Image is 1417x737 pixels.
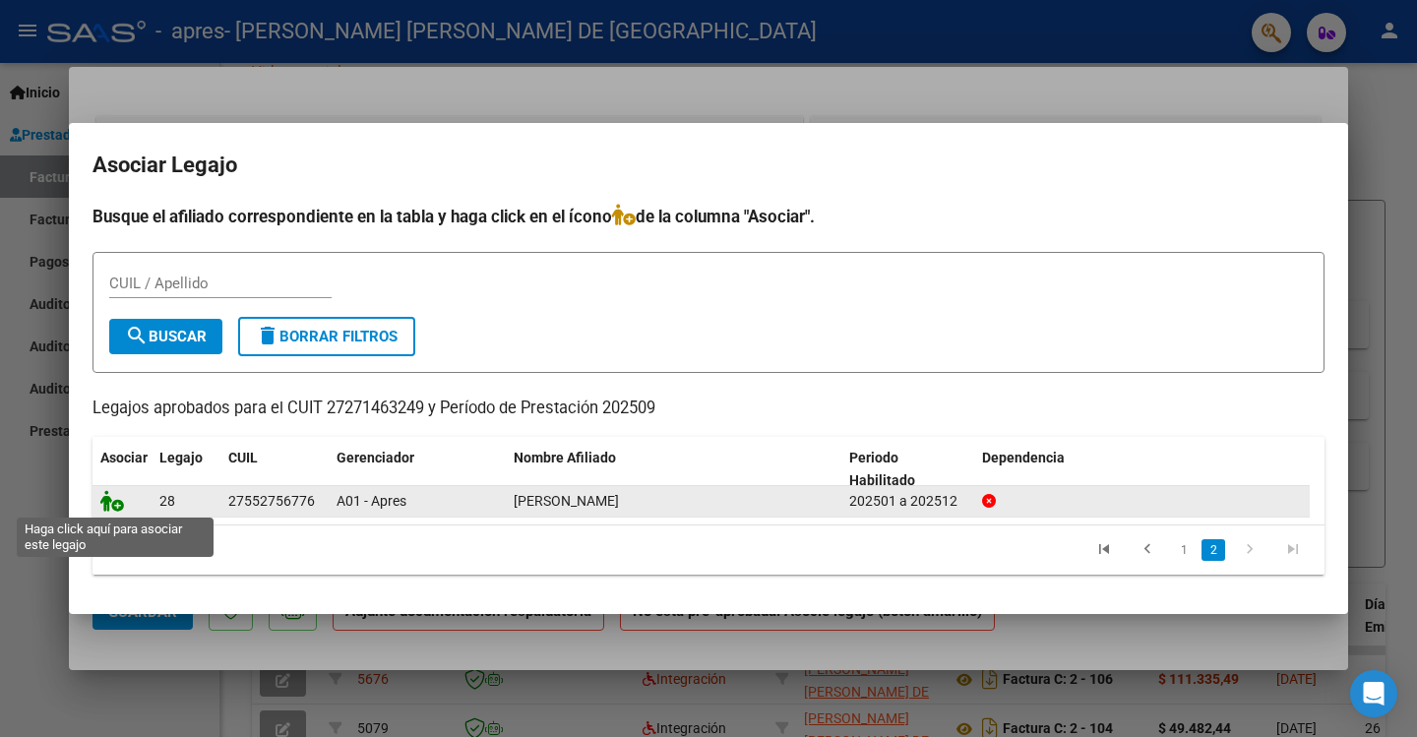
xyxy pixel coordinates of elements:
[849,450,915,488] span: Periodo Habilitado
[1201,539,1225,561] a: 2
[228,490,315,513] div: 27552756776
[159,493,175,509] span: 28
[514,493,619,509] span: AGOSTO GALYA EMMA
[1231,539,1268,561] a: go to next page
[256,324,279,347] mat-icon: delete
[92,204,1325,229] h4: Busque el afiliado correspondiente en la tabla y haga click en el ícono de la columna "Asociar".
[1172,539,1196,561] a: 1
[256,328,398,345] span: Borrar Filtros
[109,319,222,354] button: Buscar
[506,437,841,502] datatable-header-cell: Nombre Afiliado
[1085,539,1123,561] a: go to first page
[1169,533,1199,567] li: page 1
[100,450,148,465] span: Asociar
[982,450,1065,465] span: Dependencia
[841,437,974,502] datatable-header-cell: Periodo Habilitado
[228,450,258,465] span: CUIL
[1129,539,1166,561] a: go to previous page
[125,324,149,347] mat-icon: search
[1350,670,1397,717] div: Open Intercom Messenger
[92,525,336,575] div: 6 registros
[238,317,415,356] button: Borrar Filtros
[152,437,220,502] datatable-header-cell: Legajo
[337,450,414,465] span: Gerenciador
[1199,533,1228,567] li: page 2
[125,328,207,345] span: Buscar
[849,490,966,513] div: 202501 a 202512
[329,437,506,502] datatable-header-cell: Gerenciador
[1274,539,1312,561] a: go to last page
[159,450,203,465] span: Legajo
[220,437,329,502] datatable-header-cell: CUIL
[92,397,1325,421] p: Legajos aprobados para el CUIT 27271463249 y Período de Prestación 202509
[974,437,1310,502] datatable-header-cell: Dependencia
[92,147,1325,184] h2: Asociar Legajo
[514,450,616,465] span: Nombre Afiliado
[92,437,152,502] datatable-header-cell: Asociar
[337,493,406,509] span: A01 - Apres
